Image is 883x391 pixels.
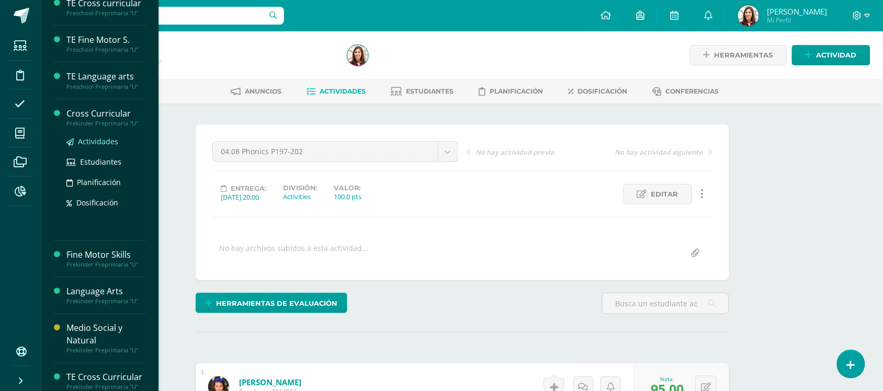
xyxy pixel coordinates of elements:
div: Medio Social y Natural [66,323,146,347]
div: TE Fine Motor S. [66,34,146,46]
div: Prekinder Preprimaria "U" [66,120,146,127]
a: Conferencias [653,83,719,100]
span: Actividades [78,136,118,146]
div: Prekinder Preprimaria "U" [66,384,146,391]
a: TE Fine Motor S.Preschool Preprimaria "U" [66,34,146,53]
div: 100.0 pts [334,192,361,201]
img: 7f0a03d709fdbe87b17eaa2394b75382.png [738,5,759,26]
a: Medio Social y NaturalPrekinder Preprimaria "U" [66,323,146,354]
span: 04.08 Phonics P197-202 [221,142,430,162]
div: Fine Motor Skills [66,249,146,261]
a: Language ArtsPrekinder Preprimaria "U" [66,286,146,305]
div: TE Language arts [66,71,146,83]
div: Preschool Preprimaria "U" [66,83,146,90]
a: Planificación [66,176,146,188]
div: [DATE] 20:00 [221,192,266,202]
div: Language Arts [66,286,146,298]
a: Dosificación [569,83,628,100]
a: Estudiantes [66,156,146,168]
div: Prekinder Preprimaria "U" [66,298,146,305]
span: Planificación [490,87,544,95]
span: Dosificación [76,198,118,208]
span: [PERSON_NAME] [767,6,827,17]
a: Anuncios [231,83,282,100]
div: Prekinder Preprimaria "U" [66,261,146,269]
a: Herramientas de evaluación [196,293,347,313]
label: División: [283,184,317,192]
span: Conferencias [666,87,719,95]
input: Busca un usuario... [49,7,284,25]
div: Cross Curricular [66,108,146,120]
a: Cross CurricularPrekinder Preprimaria "U" [66,108,146,127]
a: Estudiantes [391,83,454,100]
img: 7f0a03d709fdbe87b17eaa2394b75382.png [347,45,368,66]
a: TE Cross CurricularPrekinder Preprimaria "U" [66,372,146,391]
span: Estudiantes [406,87,454,95]
span: Dosificación [578,87,628,95]
a: [PERSON_NAME] [239,377,301,387]
div: Prekinder Preprimaria "U" [66,347,146,354]
a: Dosificación [66,197,146,209]
a: Planificación [479,83,544,100]
span: Herramientas de evaluación [217,294,338,313]
div: TE Cross Curricular [66,372,146,384]
h1: Phonics [82,43,335,57]
span: Herramientas [715,45,773,65]
span: Actividad [817,45,857,65]
a: Actividades [66,135,146,147]
a: Fine Motor SkillsPrekinder Preprimaria "U" [66,249,146,269]
div: Preschool Preprimaria "U" [66,9,146,17]
span: No hay actividad siguiente [615,147,704,157]
div: No hay archivos subidos a esta actividad... [219,243,368,263]
a: TE Language artsPreschool Preprimaria "U" [66,71,146,90]
a: Actividades [307,83,366,100]
span: Estudiantes [80,157,121,167]
span: No hay actividad previa [476,147,554,157]
div: Nota: [651,375,684,383]
span: Editar [651,185,678,204]
div: Preschool Preprimaria "U" [66,46,146,53]
div: Activities [283,192,317,201]
div: Kinder Preprimaria 'U' [82,57,335,67]
a: Herramientas [690,45,787,65]
a: 04.08 Phonics P197-202 [213,142,458,162]
a: Actividad [792,45,870,65]
label: Valor: [334,184,361,192]
span: Entrega: [231,185,266,192]
span: Mi Perfil [767,16,827,25]
input: Busca un estudiante aquí... [603,293,729,314]
span: Anuncios [245,87,282,95]
span: Planificación [77,177,121,187]
span: Actividades [320,87,366,95]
